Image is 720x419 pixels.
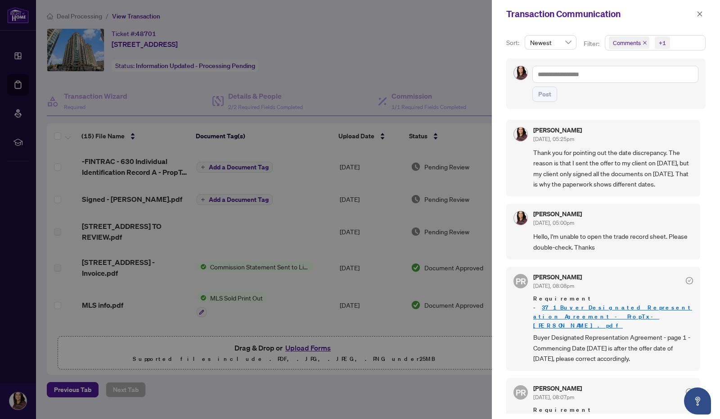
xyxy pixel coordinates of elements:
[686,388,693,396] span: check-circle
[643,41,647,45] span: close
[697,11,703,17] span: close
[533,304,692,329] a: 371_Buyer_Designated_Representation_Agreement_-_PropTx-[PERSON_NAME].pdf
[533,147,693,190] span: Thank you for pointing out the date discrepancy. The reason is that I sent the offer to my client...
[609,36,649,49] span: Comments
[659,38,666,47] div: +1
[533,405,693,414] span: Requirement
[514,66,527,80] img: Profile Icon
[533,332,693,364] span: Buyer Designated Representation Agreement - page 1 - Commencing Date [DATE] is after the offer da...
[506,38,521,48] p: Sort:
[584,39,601,49] p: Filter:
[533,136,574,142] span: [DATE], 05:25pm
[506,7,694,21] div: Transaction Communication
[684,387,711,414] button: Open asap
[686,277,693,284] span: check-circle
[514,128,527,141] img: Profile Icon
[533,231,693,252] span: Hello, I'm unable to open the trade record sheet. Please double-check. Thanks
[613,38,641,47] span: Comments
[533,282,574,289] span: [DATE], 08:08pm
[516,386,526,399] span: PR
[530,36,571,49] span: Newest
[533,294,693,330] span: Requirement -
[533,385,582,392] h5: [PERSON_NAME]
[533,219,574,226] span: [DATE], 05:00pm
[532,87,557,102] button: Post
[516,275,526,287] span: PR
[533,274,582,280] h5: [PERSON_NAME]
[533,211,582,217] h5: [PERSON_NAME]
[533,127,582,133] h5: [PERSON_NAME]
[514,211,527,225] img: Profile Icon
[533,394,574,401] span: [DATE], 08:07pm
